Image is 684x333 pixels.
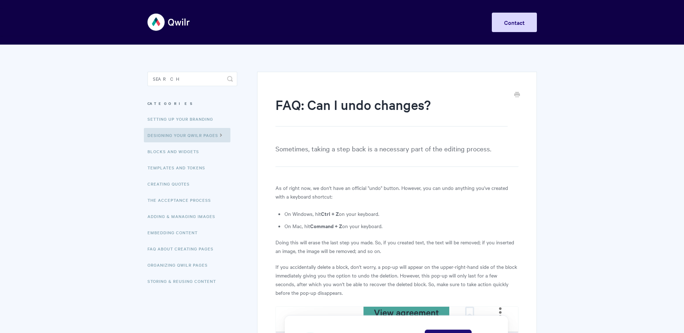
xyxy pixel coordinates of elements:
[147,72,237,86] input: Search
[147,160,211,175] a: Templates and Tokens
[310,222,342,230] strong: Command + Z
[147,209,221,223] a: Adding & Managing Images
[147,112,219,126] a: Setting up your Branding
[275,143,518,167] p: Sometimes, taking a step back is a necessary part of the editing process.
[147,9,190,36] img: Qwilr Help Center
[147,241,219,256] a: FAQ About Creating Pages
[147,193,216,207] a: The Acceptance Process
[144,128,230,142] a: Designing Your Qwilr Pages
[492,13,537,32] a: Contact
[321,210,339,217] strong: Ctrl + Z
[284,222,518,230] li: On Mac, hit on your keyboard.
[147,274,221,288] a: Storing & Reusing Content
[275,96,507,126] h1: FAQ: Can I undo changes?
[147,225,203,240] a: Embedding Content
[147,258,213,272] a: Organizing Qwilr Pages
[147,144,204,159] a: Blocks and Widgets
[147,177,195,191] a: Creating Quotes
[147,97,237,110] h3: Categories
[275,238,518,255] p: Doing this will erase the last step you made. So, if you created text, the text will be removed; ...
[514,91,520,99] a: Print this Article
[275,262,518,297] p: If you accidentally delete a block, don't worry, a pop-up will appear on the upper-right-hand sid...
[275,183,518,201] p: As of right now, we don't have an official "undo" button. However, you can undo anything you've c...
[284,209,518,218] li: On Windows, hit on your keyboard.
